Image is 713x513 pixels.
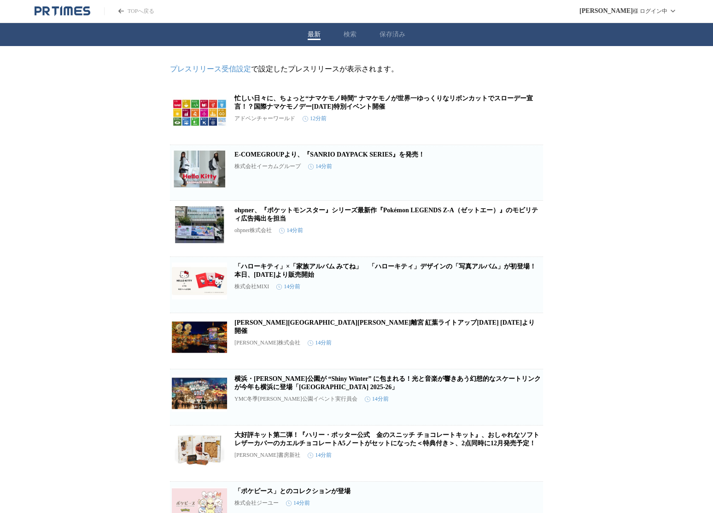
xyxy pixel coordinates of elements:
img: 「ハローキティ」×「家族アルバム みてね」 「ハローキティ」デザインの「写真アルバム」が初登場！本日、10月14日（火）より販売開始 [172,262,227,299]
a: PR TIMESのトップページはこちら [104,7,154,15]
p: 株式会社MIXI [234,283,269,291]
p: ohpner株式会社 [234,227,272,234]
time: 14分前 [279,227,303,234]
a: 忙しい日々に、ちょっと“ナマケモノ時間” ナマケモノが世界一ゆっくりなリボンカットでスローデー宣言！？国際ナマケモノデー[DATE]特別イベント開催 [234,95,533,110]
img: ohpner、『ポケットモンスター』シリーズ最新作『Pokémon LEGENDS Z-A（ゼットエー）』のモビリティ広告掲出を担当 [172,206,227,243]
a: 大好評キット第二弾！『ハリー・ポッター公式 金のスニッチ チョコレートキット』、おしゃれなソフトレザーカバーのカエルチョコレートA5ノートがセットになった＜特典付き＞、2点同時に12月発売予定！ [234,431,539,447]
a: 「ハローキティ」×「家族アルバム みてね」 「ハローキティ」デザインの「写真アルバム」が初登場！本日、[DATE]より販売開始 [234,263,536,278]
button: 保存済み [380,30,405,39]
img: 忙しい日々に、ちょっと“ナマケモノ時間” ナマケモノが世界一ゆっくりなリボンカットでスローデー宣言！？国際ナマケモノデー２０２５特別イベント開催 [172,94,227,131]
a: E-COMEGROUPより、『SANRIO DAYPACK SERIES』を発売！ [234,151,425,158]
time: 14分前 [286,499,310,507]
p: 株式会社ジーユー [234,499,279,507]
img: 横浜・山下公園が “Shiny Winter” に包まれる！光と音楽が響きあう幻想的なスケートリンクが今年も横浜に登場「Winter Wonder Park Yokohama 2025-26」 [172,375,227,412]
time: 14分前 [308,451,332,459]
time: 14分前 [308,163,332,170]
img: 宮城県松島離宮 紅葉ライトアップ2025 11月5日(水)より開催 [172,319,227,356]
button: 最新 [308,30,321,39]
img: 大好評キット第二弾！『ハリー・ポッター公式 金のスニッチ チョコレートキット』、おしゃれなソフトレザーカバーのカエルチョコレートA5ノートがセットになった＜特典付き＞、2点同時に12月発売予定！ [172,431,227,468]
a: プレスリリース受信設定 [170,65,251,73]
img: E-COMEGROUPより、『SANRIO DAYPACK SERIES』を発売！ [172,151,227,187]
p: 株式会社イーカムグループ [234,163,301,170]
p: [PERSON_NAME]株式会社 [234,339,300,347]
p: YMC冬季[PERSON_NAME]公園イベント実行員会 [234,395,357,403]
time: 12分前 [303,115,327,122]
p: アドベンチャーワールド [234,115,295,122]
button: 検索 [344,30,356,39]
a: PR TIMESのトップページはこちら [35,6,90,17]
a: 「ポケピース」とのコレクションが登場 [234,488,351,495]
time: 14分前 [365,395,389,403]
time: 14分前 [276,283,300,291]
a: 横浜・[PERSON_NAME]公園が “Shiny Winter” に包まれる！光と音楽が響きあう幻想的なスケートリンクが今年も横浜に登場「[GEOGRAPHIC_DATA] 2025-26」 [234,375,541,391]
p: [PERSON_NAME]書房新社 [234,451,300,459]
span: [PERSON_NAME] [579,7,633,15]
time: 14分前 [308,339,332,347]
a: ohpner、『ポケットモンスター』シリーズ最新作『Pokémon LEGENDS Z-A（ゼットエー）』のモビリティ広告掲出を担当 [234,207,538,222]
p: で設定したプレスリリースが表示されます。 [170,64,543,74]
a: [PERSON_NAME][GEOGRAPHIC_DATA][PERSON_NAME]離宮 紅葉ライトアップ[DATE] [DATE]より開催 [234,319,535,334]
